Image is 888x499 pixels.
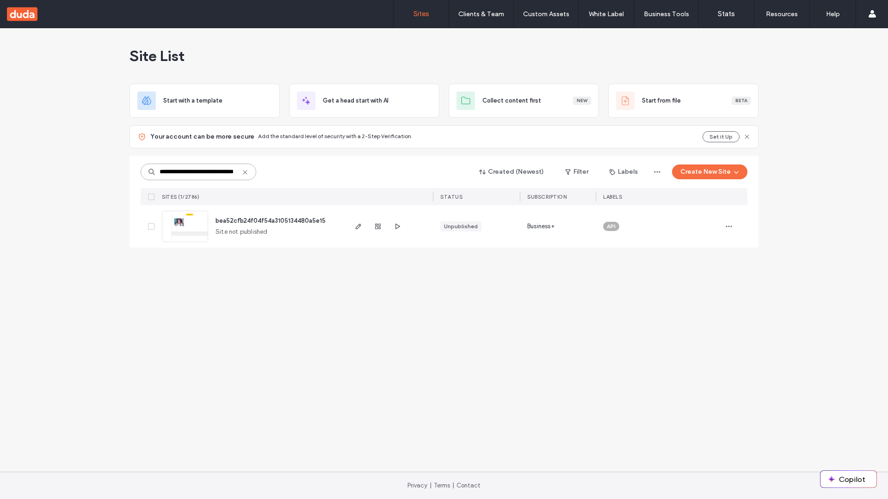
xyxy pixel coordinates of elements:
a: Privacy [407,482,427,489]
span: Your account can be more secure [150,132,254,141]
span: LABELS [603,194,622,200]
button: Create New Site [672,164,747,179]
div: Collect content firstNew [449,84,599,118]
span: Site not published [216,227,268,237]
label: Resources [766,10,798,18]
span: Collect content first [482,96,541,105]
span: Business+ [527,222,555,231]
span: STATUS [440,194,462,200]
span: Get a head start with AI [323,96,388,105]
div: Beta [732,97,751,105]
button: Copilot [820,471,876,487]
span: Add the standard level of security with a 2-Step Verification. [258,133,413,140]
span: SUBSCRIPTION [527,194,567,200]
span: | [430,482,432,489]
span: SITES (1/2786) [162,194,199,200]
div: New [573,97,591,105]
label: Help [826,10,840,18]
div: Start with a template [129,84,280,118]
button: Created (Newest) [471,164,552,179]
span: Site List [129,47,185,65]
a: Terms [434,482,450,489]
span: Start with a template [163,96,222,105]
button: Set it Up [703,131,740,142]
span: Start from file [642,96,681,105]
div: Start from fileBeta [608,84,758,118]
a: Contact [456,482,481,489]
button: Labels [601,164,646,179]
a: bea52cfb24f04f54a3105134480a5e15 [216,217,326,224]
div: Get a head start with AI [289,84,439,118]
span: | [452,482,454,489]
button: Filter [556,164,598,179]
label: Business Tools [644,10,689,18]
label: White Label [589,10,624,18]
span: API [607,222,616,231]
label: Custom Assets [523,10,569,18]
div: Unpublished [444,222,478,231]
label: Stats [718,10,735,18]
label: Clients & Team [458,10,504,18]
label: Sites [413,10,429,18]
